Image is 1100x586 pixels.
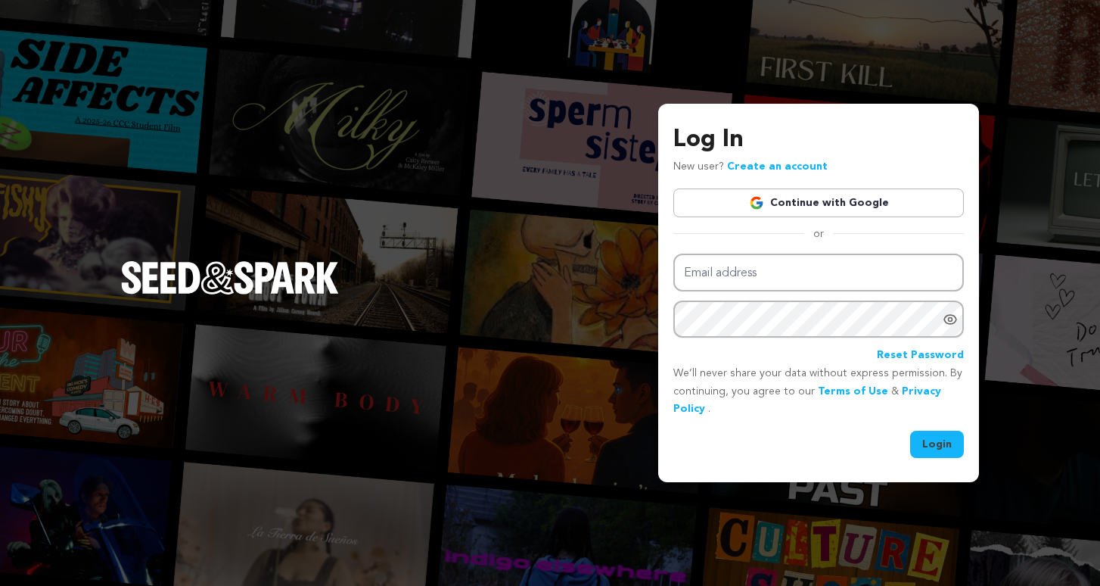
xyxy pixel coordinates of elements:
[727,161,828,172] a: Create an account
[673,158,828,176] p: New user?
[673,122,964,158] h3: Log In
[804,226,833,242] span: or
[121,261,339,325] a: Seed&Spark Homepage
[943,312,958,327] a: Show password as plain text. Warning: this will display your password on the screen.
[673,189,964,217] a: Continue with Google
[818,386,888,397] a: Terms of Use
[749,195,764,210] img: Google logo
[673,365,964,419] p: We’ll never share your data without express permission. By continuing, you agree to our & .
[910,431,964,458] button: Login
[673,254,964,292] input: Email address
[121,261,339,295] img: Seed&Spark Logo
[877,347,964,365] a: Reset Password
